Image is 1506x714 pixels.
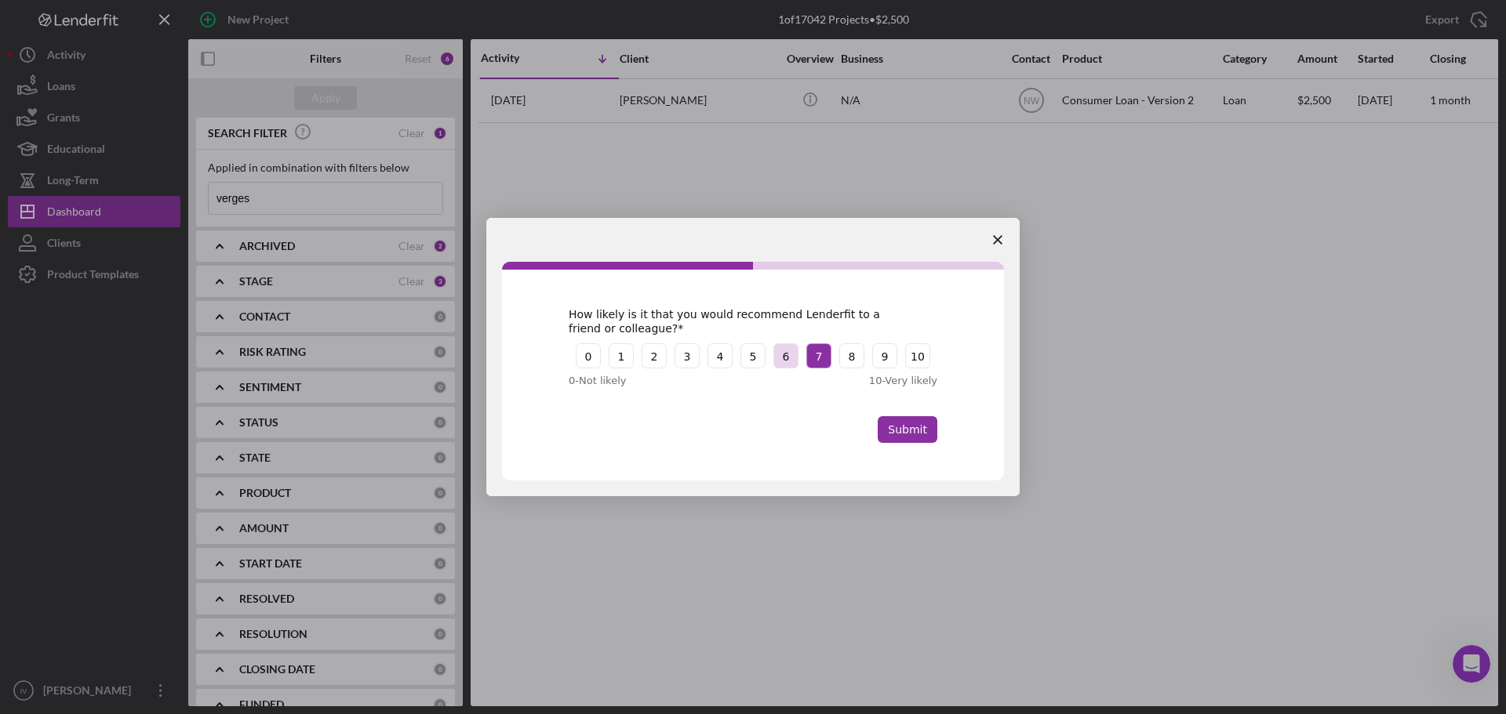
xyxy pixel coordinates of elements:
button: 7 [806,343,831,368]
button: 1 [609,343,634,368]
button: 10 [905,343,930,368]
button: 8 [839,343,864,368]
button: 4 [708,343,733,368]
button: 6 [773,343,798,368]
div: How likely is it that you would recommend Lenderfit to a friend or colleague? [569,307,914,335]
button: 9 [872,343,897,368]
button: 3 [675,343,700,368]
div: 10 - Very likely [796,373,937,389]
button: 5 [740,343,766,368]
span: Close survey [976,218,1020,262]
div: 0 - Not likely [569,373,710,389]
button: 2 [642,343,667,368]
button: 0 [576,343,601,368]
button: Submit [878,416,937,443]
